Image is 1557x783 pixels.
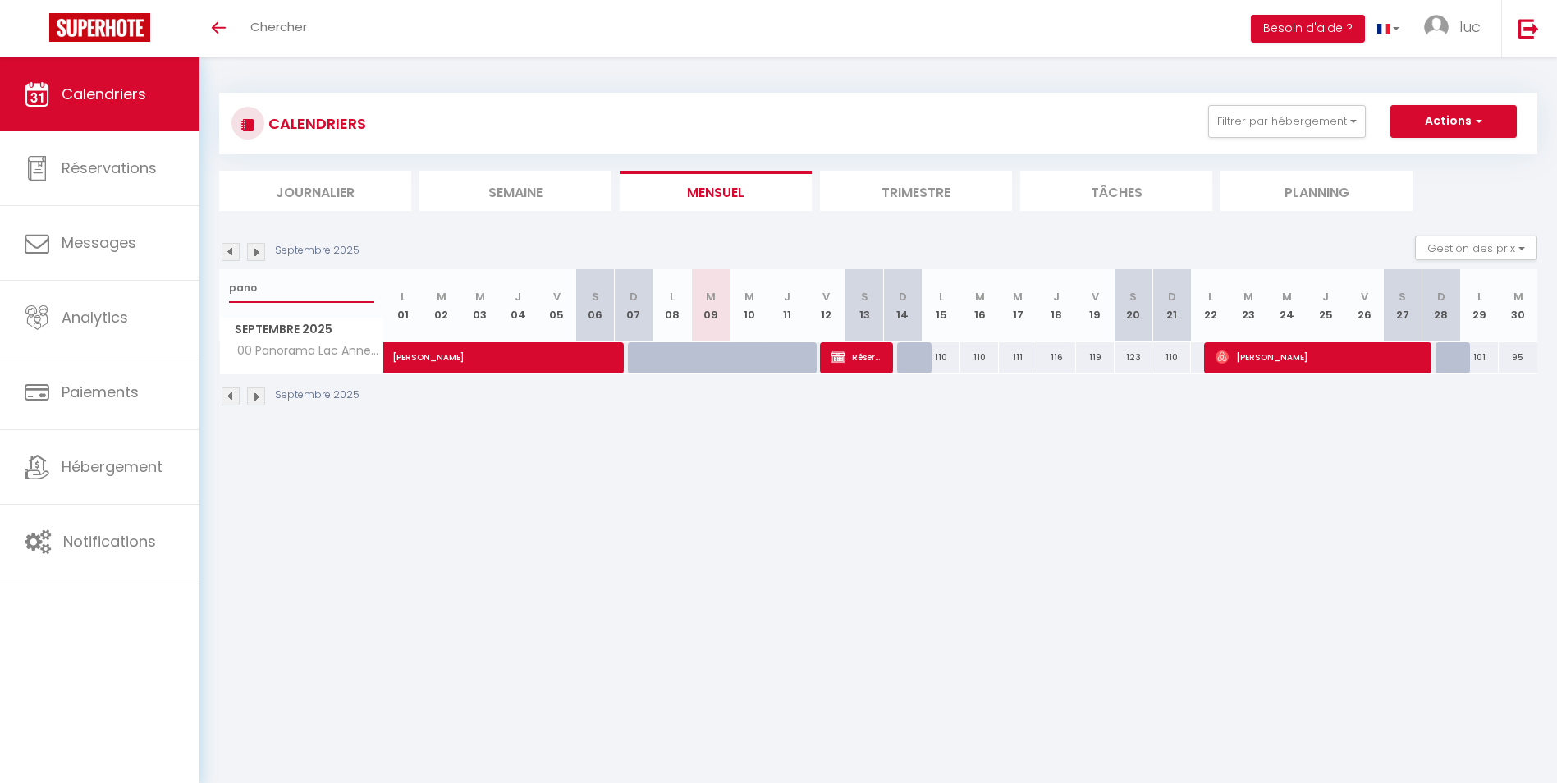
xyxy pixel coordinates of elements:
[1208,289,1213,304] abbr: L
[63,531,156,552] span: Notifications
[1191,269,1230,342] th: 22
[960,342,999,373] div: 110
[1053,289,1060,304] abbr: J
[999,342,1037,373] div: 111
[592,289,599,304] abbr: S
[630,289,638,304] abbr: D
[899,289,907,304] abbr: D
[1282,289,1292,304] abbr: M
[419,171,611,211] li: Semaine
[1424,15,1449,39] img: ...
[1477,289,1482,304] abbr: L
[768,269,807,342] th: 11
[822,289,830,304] abbr: V
[1415,236,1537,260] button: Gestion des prix
[62,84,146,104] span: Calendriers
[13,7,62,56] button: Ouvrir le widget de chat LiveChat
[1437,289,1445,304] abbr: D
[437,289,446,304] abbr: M
[1518,18,1539,39] img: logout
[831,341,883,373] span: Réservée [PERSON_NAME]
[62,232,136,253] span: Messages
[807,269,845,342] th: 12
[1115,269,1153,342] th: 20
[384,269,423,342] th: 01
[653,269,691,342] th: 08
[820,171,1012,211] li: Trimestre
[1322,289,1329,304] abbr: J
[62,382,139,402] span: Paiements
[845,269,884,342] th: 13
[264,105,366,142] h3: CALENDRIERS
[384,342,423,373] a: [PERSON_NAME]
[1076,269,1115,342] th: 19
[883,269,922,342] th: 14
[229,273,374,303] input: Rechercher un logement...
[1037,342,1076,373] div: 116
[422,269,460,342] th: 02
[1345,269,1384,342] th: 26
[939,289,944,304] abbr: L
[1020,171,1212,211] li: Tâches
[706,289,716,304] abbr: M
[62,456,163,477] span: Hébergement
[1013,289,1023,304] abbr: M
[1243,289,1253,304] abbr: M
[62,307,128,327] span: Analytics
[1216,341,1422,373] span: [PERSON_NAME]
[670,289,675,304] abbr: L
[691,269,730,342] th: 09
[1459,16,1481,37] span: luc
[1361,289,1368,304] abbr: V
[275,387,359,403] p: Septembre 2025
[1390,105,1517,138] button: Actions
[1152,269,1191,342] th: 21
[475,289,485,304] abbr: M
[219,171,411,211] li: Journalier
[275,243,359,259] p: Septembre 2025
[975,289,985,304] abbr: M
[222,342,387,360] span: 00 Panorama Lac Annecy
[1460,342,1499,373] div: 101
[515,289,521,304] abbr: J
[1152,342,1191,373] div: 110
[1460,269,1499,342] th: 29
[1208,105,1366,138] button: Filtrer par hébergement
[220,318,383,341] span: Septembre 2025
[1037,269,1076,342] th: 18
[861,289,868,304] abbr: S
[1230,269,1268,342] th: 23
[460,269,499,342] th: 03
[620,171,812,211] li: Mensuel
[960,269,999,342] th: 16
[1513,289,1523,304] abbr: M
[1115,342,1153,373] div: 123
[553,289,561,304] abbr: V
[1129,289,1137,304] abbr: S
[744,289,754,304] abbr: M
[1076,342,1115,373] div: 119
[1399,289,1406,304] abbr: S
[538,269,576,342] th: 05
[401,289,405,304] abbr: L
[1220,171,1413,211] li: Planning
[1499,342,1537,373] div: 95
[1168,289,1176,304] abbr: D
[1307,269,1345,342] th: 25
[1092,289,1099,304] abbr: V
[1383,269,1422,342] th: 27
[49,13,150,42] img: Super Booking
[615,269,653,342] th: 07
[1499,269,1537,342] th: 30
[784,289,790,304] abbr: J
[576,269,615,342] th: 06
[922,269,960,342] th: 15
[730,269,768,342] th: 10
[922,342,960,373] div: 110
[62,158,157,178] span: Réservations
[999,269,1037,342] th: 17
[1268,269,1307,342] th: 24
[1422,269,1460,342] th: 28
[392,333,619,364] span: [PERSON_NAME]
[1251,15,1365,43] button: Besoin d'aide ?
